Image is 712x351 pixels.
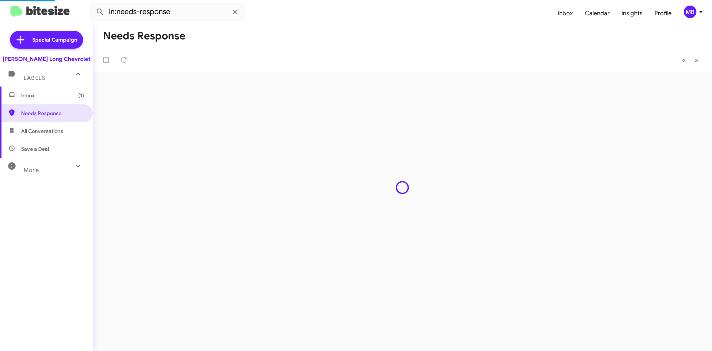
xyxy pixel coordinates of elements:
div: [PERSON_NAME] Long Chevrolet [3,55,90,63]
h1: Needs Response [103,30,185,42]
span: » [695,55,699,65]
nav: Page navigation example [678,52,703,68]
input: Search [90,3,245,21]
span: « [682,55,686,65]
a: Inbox [552,3,579,24]
span: All Conversations [21,127,63,135]
a: Profile [649,3,678,24]
a: Calendar [579,3,616,24]
button: Next [690,52,703,68]
span: Inbox [21,92,84,99]
span: Save a Deal [21,145,49,153]
span: Needs Response [21,110,84,117]
a: Special Campaign [10,31,83,49]
button: Previous [678,52,690,68]
button: MB [678,6,704,18]
a: Insights [616,3,649,24]
span: More [24,167,39,173]
span: Special Campaign [32,36,77,43]
span: Labels [24,75,45,81]
div: MB [684,6,696,18]
span: (1) [78,92,84,99]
